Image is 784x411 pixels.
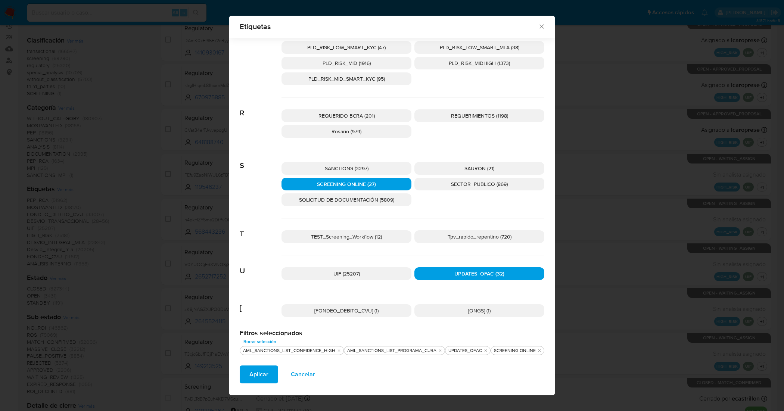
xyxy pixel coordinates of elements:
[240,218,281,239] span: T
[240,150,281,170] span: S
[242,348,337,354] div: AML_SANCTIONS_LIST_CONFIDENCE_HIGH
[299,196,394,203] span: SOLICITUD DE DOCUMENTACIÓN (5809)
[332,128,361,135] span: Rosario (979)
[281,72,411,85] div: PLD_RISK_MID_SMART_KYC (95)
[414,41,544,54] div: PLD_RISK_LOW_SMART_MLA (38)
[451,112,508,119] span: REQUERIMIENTOS (1198)
[281,304,411,317] div: [FONDEO_DEBITO_CVU] (1)
[281,125,411,138] div: Rosario (979)
[325,165,368,172] span: SANCTIONS (3297)
[317,180,376,188] span: SCREENING ONLINE (27)
[240,255,281,275] span: U
[249,366,268,383] span: Aplicar
[414,178,544,190] div: SECTOR_PUBLICO (869)
[536,348,542,354] button: quitar SCREENING ONLINE
[281,267,411,280] div: UIF (25207)
[440,44,519,51] span: PLD_RISK_LOW_SMART_MLA (38)
[414,109,544,122] div: REQUERIMIENTOS (1198)
[314,307,379,314] span: [FONDEO_DEBITO_CVU] (1)
[240,23,538,30] span: Etiquetas
[448,233,511,240] span: Tpv_rapido_repentino (720)
[240,337,280,346] button: Borrar selección
[414,267,544,280] div: UPDATES_OFAC (32)
[538,23,545,29] button: Cerrar
[414,162,544,175] div: SAURON (21)
[318,112,375,119] span: REQUERIDO BCRA (201)
[281,109,411,122] div: REQUERIDO BCRA (201)
[451,180,508,188] span: SECTOR_PUBLICO (869)
[483,348,489,354] button: quitar UPDATES_OFAC
[240,329,544,337] h2: Filtros seleccionados
[240,365,278,383] button: Aplicar
[308,75,385,82] span: PLD_RISK_MID_SMART_KYC (95)
[333,270,360,277] span: UIF (25207)
[492,348,537,354] div: SCREENING ONLINE
[346,348,438,354] div: AML_SANCTIONS_LIST_PROGRAMA_CUBA
[414,230,544,243] div: Tpv_rapido_repentino (720)
[243,338,276,345] span: Borrar selección
[307,44,386,51] span: PLD_RISK_LOW_SMART_KYC (47)
[468,307,491,314] span: [ONGS] (1)
[240,292,281,312] span: [
[437,348,443,354] button: quitar AML_SANCTIONS_LIST_PROGRAMA_CUBA
[291,366,315,383] span: Cancelar
[464,165,494,172] span: SAURON (21)
[281,162,411,175] div: SANCTIONS (3297)
[281,57,411,69] div: PLD_RISK_MID (1916)
[447,348,483,354] div: UPDATES_OFAC
[323,59,371,67] span: PLD_RISK_MID (1916)
[281,178,411,190] div: SCREENING ONLINE (27)
[414,304,544,317] div: [ONGS] (1)
[281,230,411,243] div: TEST_Screening_Workflow (12)
[336,348,342,354] button: quitar AML_SANCTIONS_LIST_CONFIDENCE_HIGH
[240,97,281,118] span: R
[281,193,411,206] div: SOLICITUD DE DOCUMENTACIÓN (5809)
[281,365,325,383] button: Cancelar
[311,233,382,240] span: TEST_Screening_Workflow (12)
[454,270,504,277] span: UPDATES_OFAC (32)
[449,59,510,67] span: PLD_RISK_MIDHIGH (1373)
[281,41,411,54] div: PLD_RISK_LOW_SMART_KYC (47)
[414,57,544,69] div: PLD_RISK_MIDHIGH (1373)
